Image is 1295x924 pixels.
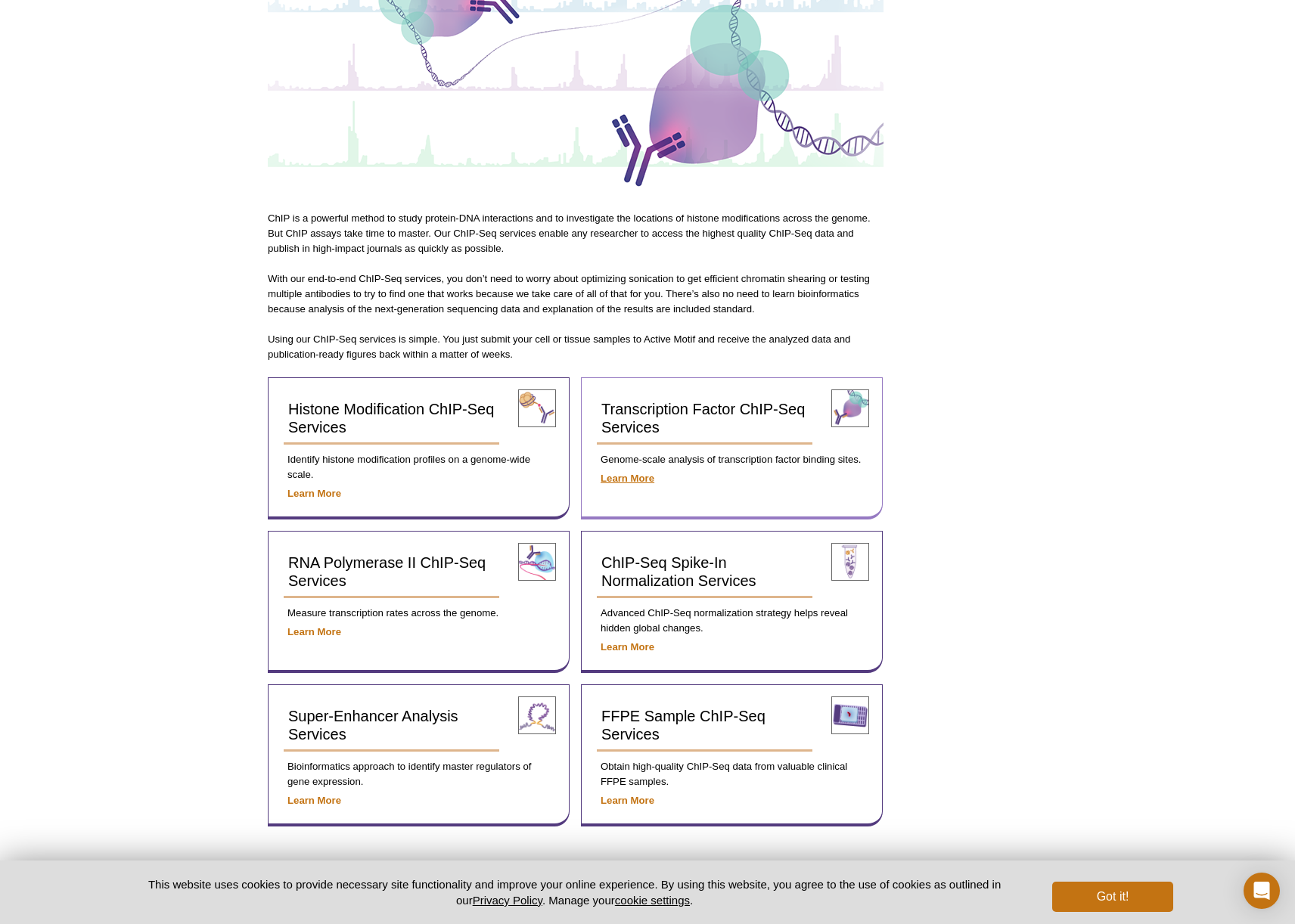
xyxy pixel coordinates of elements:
[284,452,554,482] p: Identify histone modification profiles on a genome-wide scale.
[601,473,654,484] a: Learn More
[831,543,869,581] img: ChIP-Seq spike-in normalization
[518,389,556,427] img: histone modification ChIP-Seq
[284,393,499,445] a: Histone Modification ChIP-Seq Services
[268,332,884,362] p: Using our ChIP-Seq services is simple. You just submit your cell or tissue samples to Active Moti...
[597,700,812,752] a: FFPE Sample ChIP-Seq Services
[518,696,556,734] img: ChIP-Seq super-enhancer analysis
[1244,873,1280,909] div: Open Intercom Messenger
[601,554,756,589] span: ChIP-Seq Spike-In Normalization Services
[287,795,341,806] a: Learn More
[601,708,766,743] span: FFPE Sample ChIP-Seq Services
[288,401,494,436] span: Histone Modification ChIP-Seq Services
[268,271,884,317] p: With our end-to-end ChIP-Seq services, you don’t need to worry about optimizing sonication to get...
[288,708,458,743] span: Super-Enhancer Analysis Services
[601,401,805,436] span: Transcription Factor ChIP-Seq Services
[473,894,542,907] a: Privacy Policy
[284,547,499,598] a: RNA Polymerase II ChIP-Seq Services
[597,452,867,467] p: Genome-scale analysis of transcription factor binding sites.
[287,626,341,637] a: Learn More
[268,211,884,256] p: ChIP is a powerful method to study protein-DNA interactions and to investigate the locations of h...
[284,606,554,621] p: Measure transcription rates across the genome.
[597,547,812,598] a: ChIP-Seq Spike-In Normalization Services
[1052,882,1173,912] button: Got it!
[518,543,556,581] img: RNA pol II ChIP-Seq
[287,488,341,499] a: Learn More
[288,554,486,589] span: RNA Polymerase II ChIP-Seq Services
[831,696,869,734] img: FFPE ChIP-Seq
[597,606,867,636] p: Advanced ChIP-Seq normalization strategy helps reveal hidden global changes.
[284,700,499,752] a: Super-Enhancer Analysis Services
[597,759,867,789] p: Obtain high-quality ChIP-Seq data from valuable clinical FFPE samples.
[122,876,1027,908] p: This website uses cookies to provide necessary site functionality and improve your online experie...
[831,389,869,427] img: transcription factor ChIP-Seq
[601,795,654,806] a: Learn More
[615,894,690,907] button: cookie settings
[268,857,884,875] h3: The ChIP-Seq Service includes:
[284,759,554,789] p: Bioinformatics approach to identify master regulators of gene expression.
[601,641,654,653] a: Learn More
[597,393,812,445] a: Transcription Factor ChIP-Seq Services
